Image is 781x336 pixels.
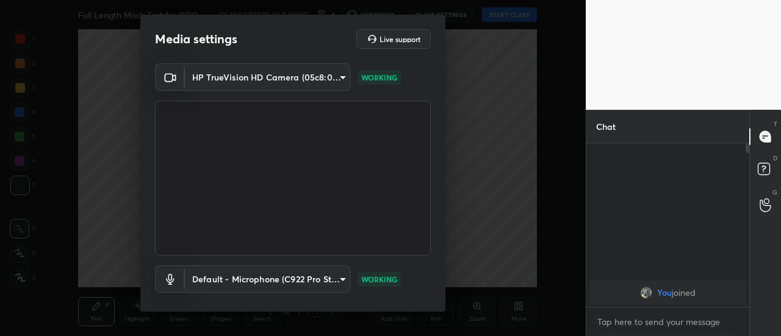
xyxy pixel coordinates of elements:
p: Chat [586,110,625,143]
p: D [773,154,777,163]
img: 59c563b3a5664198889a11c766107c6f.jpg [640,287,652,299]
span: You [657,288,672,298]
h2: Media settings [155,31,237,47]
p: WORKING [361,274,397,285]
span: joined [672,288,696,298]
p: WORKING [361,72,397,83]
p: T [774,120,777,129]
div: HP TrueVision HD Camera (05c8:03d2) [185,265,350,293]
div: HP TrueVision HD Camera (05c8:03d2) [185,63,350,91]
h5: Live support [380,35,420,43]
p: G [772,188,777,197]
div: grid [586,278,749,307]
